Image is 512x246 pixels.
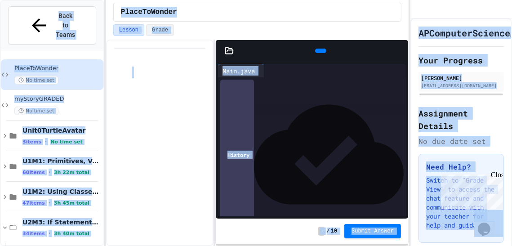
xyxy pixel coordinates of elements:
span: 34 items [22,231,45,237]
span: Unit0TurtleAvatar [22,126,102,134]
span: Back to Teams [55,11,76,40]
span: 3h 40m total [54,231,89,237]
span: Submit Answer [352,228,394,235]
h2: Your Progress [419,54,504,67]
span: myStoryGRADED [14,95,102,103]
h3: Need Help? [426,161,496,172]
span: No time set [14,107,58,115]
span: No time set [14,76,58,85]
span: 3h 22m total [54,170,89,175]
span: 3 items [22,139,41,145]
span: 3h 45m total [54,200,89,206]
div: Main.java [218,64,264,77]
div: History [220,80,254,229]
button: Grade [146,24,174,36]
span: / [327,228,330,235]
div: Main.java [218,66,259,76]
span: - [318,227,325,236]
span: No time set [50,139,83,145]
span: • [49,230,50,237]
iframe: chat widget [437,171,503,209]
div: [EMAIL_ADDRESS][DOMAIN_NAME] [421,82,501,89]
span: PlaceToWonder [121,7,177,18]
span: 60 items [22,170,45,175]
div: [PERSON_NAME] [421,74,501,82]
button: Submit Answer [344,224,401,238]
span: U2M3: If Statements & Control Flow [22,218,102,226]
span: • [49,169,50,176]
p: Switch to "Grade View" to access the chat feature and communicate with your teacher for help and ... [426,176,496,230]
iframe: chat widget [474,210,503,237]
div: Chat with us now!Close [4,4,62,57]
span: 10 [331,228,337,235]
span: • [45,138,47,145]
span: PlaceToWonder [14,65,102,72]
button: Lesson [113,24,144,36]
span: • [49,199,50,206]
h2: Assignment Details [419,107,504,132]
span: U1M2: Using Classes and Objects [22,188,102,196]
button: Back to Teams [8,6,96,45]
div: No due date set [419,136,504,147]
span: 47 items [22,200,45,206]
span: U1M1: Primitives, Variables, Basic I/O [22,157,102,165]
